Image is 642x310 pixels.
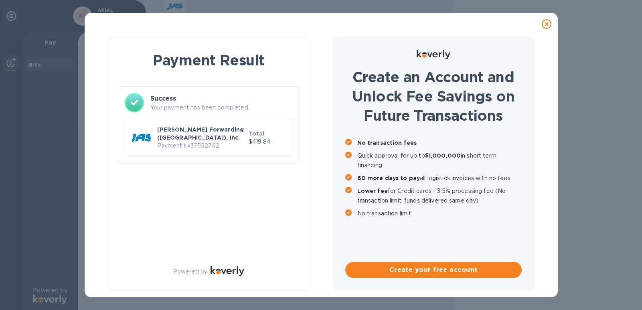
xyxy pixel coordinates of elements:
button: Create your free account [345,262,522,278]
h3: Success [150,94,293,103]
img: Logo [211,266,244,276]
h1: Payment Result [121,50,297,70]
p: Quick approval for up to in short term financing [357,151,522,170]
span: Create your free account [352,265,515,275]
b: $1,000,000 [425,152,461,159]
h1: Create an Account and Unlock Fee Savings on Future Transactions [345,67,522,125]
p: Payment № 37552762 [157,142,245,150]
p: Your payment has been completed. [150,103,293,112]
b: Total [249,130,265,137]
p: $419.84 [249,138,286,146]
p: No transaction limit [357,209,522,218]
p: all logistics invoices with no fees [357,173,522,183]
b: 60 more days to pay [357,175,420,181]
p: [PERSON_NAME] Forwarding ([GEOGRAPHIC_DATA]), Inc. [157,126,245,142]
b: Lower fee [357,188,388,194]
b: No transaction fees [357,140,417,146]
img: Logo [417,50,450,59]
p: Powered by [173,267,207,276]
p: for Credit cards - 3.5% processing fee (No transaction limit, funds delivered same day) [357,186,522,205]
